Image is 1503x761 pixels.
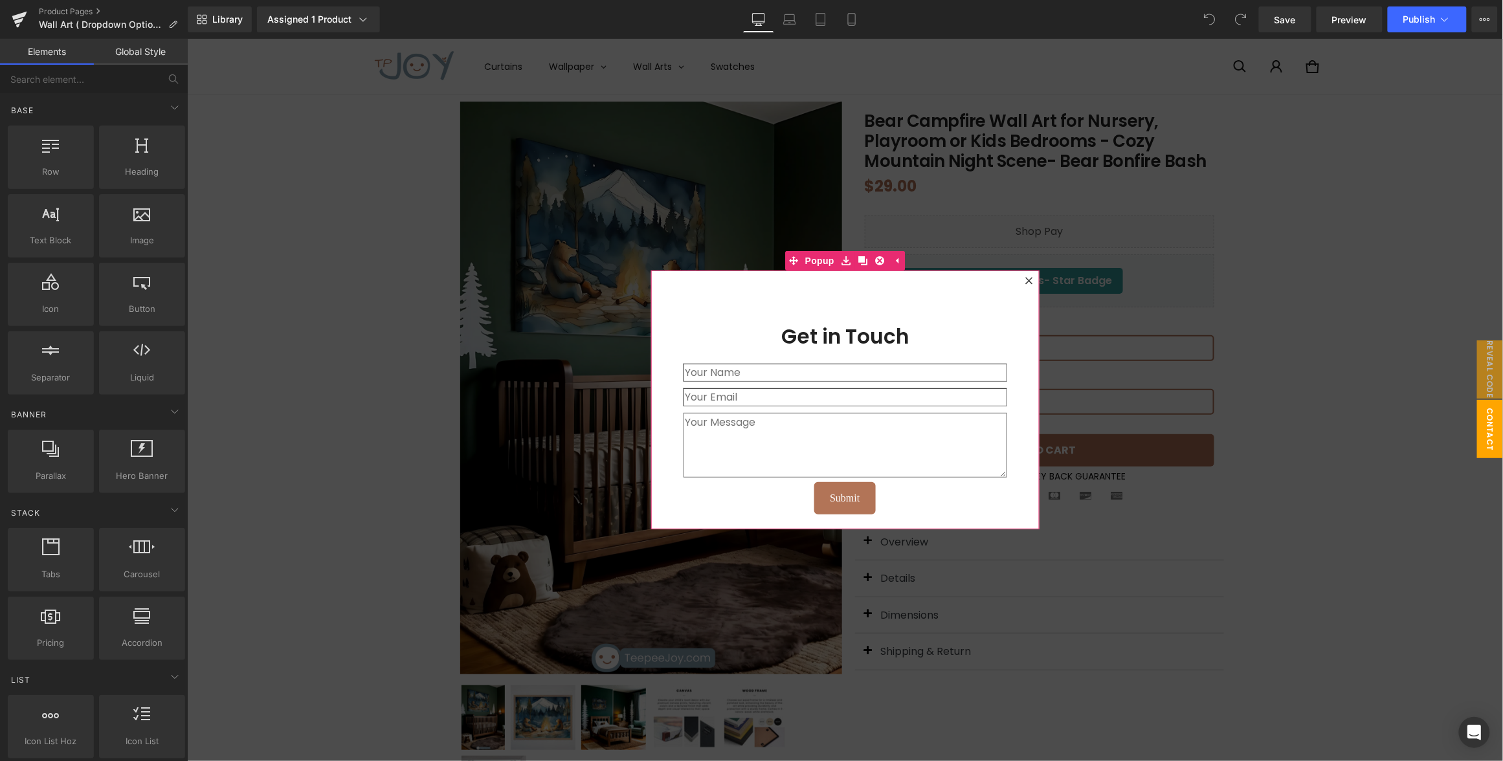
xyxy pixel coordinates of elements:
button: Undo [1197,6,1223,32]
span: Pricing [12,636,90,650]
span: Icon [12,302,90,316]
a: Preview [1317,6,1383,32]
span: Wall Art ( Dropdown Options) [39,19,163,30]
button: Submit [627,443,688,476]
span: Publish [1403,14,1436,25]
span: Parallax [12,469,90,483]
span: Row [12,165,90,179]
button: Publish [1388,6,1467,32]
div: Open Intercom Messenger [1459,717,1490,748]
a: Delete Module [684,212,701,232]
button: Redo [1228,6,1254,32]
a: Tablet [805,6,836,32]
span: Accordion [103,636,181,650]
span: Heading [103,165,181,179]
span: Stack [10,507,41,519]
span: Save [1275,13,1296,27]
div: Assigned 1 Product [267,13,370,26]
span: Separator [12,371,90,384]
a: New Library [188,6,252,32]
span: Hero Banner [103,469,181,483]
span: Popup [615,212,651,232]
a: Desktop [743,6,774,32]
span: Contact Form [1264,361,1316,419]
span: Image [103,234,181,247]
span: Carousel [103,568,181,581]
span: Banner [10,408,48,421]
a: Global Style [94,39,188,65]
a: Laptop [774,6,805,32]
button: More [1472,6,1498,32]
span: Liquid [103,371,181,384]
span: Preview [1332,13,1367,27]
h3: Get in Touch [496,290,820,305]
span: Icon List [103,734,181,748]
span: Icon List Hoz [12,734,90,748]
span: Text Block [12,234,90,247]
span: Reveal Code [1290,302,1316,360]
a: Mobile [836,6,867,32]
a: Expand / Collapse [701,212,718,232]
a: Save module [651,212,667,232]
a: Product Pages [39,6,188,17]
input: Your Name [496,325,820,343]
a: Clone Module [667,212,684,232]
span: Button [103,302,181,316]
span: Library [212,14,243,25]
span: Base [10,104,35,116]
input: Your Email [496,349,820,368]
span: Tabs [12,568,90,581]
span: List [10,674,32,686]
